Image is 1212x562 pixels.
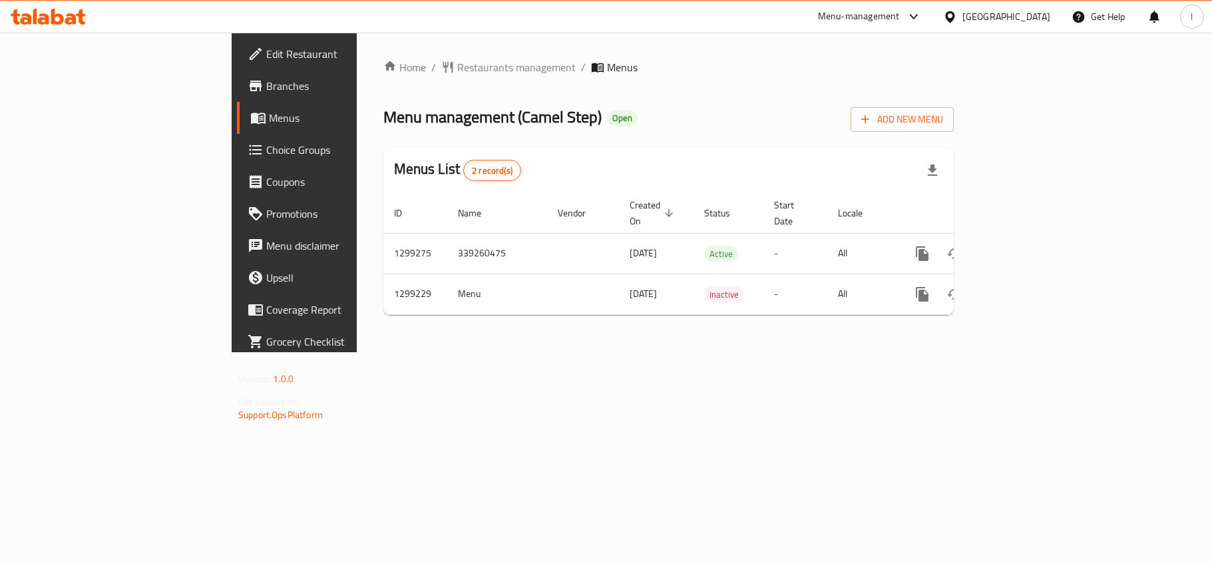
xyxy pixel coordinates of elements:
a: Coverage Report [237,294,434,326]
a: Menu disclaimer [237,230,434,262]
span: Menu management ( Camel Step ) [383,102,602,132]
span: Branches [266,78,423,94]
button: more [907,238,938,270]
span: [DATE] [630,244,657,262]
td: All [827,233,896,274]
button: more [907,278,938,310]
span: Vendor [558,205,603,221]
span: Edit Restaurant [266,46,423,62]
span: Upsell [266,270,423,286]
a: Menus [237,102,434,134]
h2: Menus List [394,159,521,181]
span: Locale [838,205,880,221]
a: Branches [237,70,434,102]
td: - [763,274,827,314]
span: Created On [630,197,678,229]
span: Restaurants management [457,59,576,75]
span: Add New Menu [861,111,943,128]
td: 339260475 [447,233,547,274]
table: enhanced table [383,193,1045,315]
span: Version: [238,370,271,388]
button: Change Status [938,238,970,270]
span: Get support on: [238,393,300,410]
span: Coverage Report [266,302,423,318]
td: All [827,274,896,314]
span: Name [458,205,499,221]
div: Inactive [704,286,744,302]
button: Change Status [938,278,970,310]
span: Open [607,113,638,124]
td: Menu [447,274,547,314]
div: Total records count [463,160,521,181]
span: Coupons [266,174,423,190]
div: [GEOGRAPHIC_DATA] [962,9,1050,24]
a: Upsell [237,262,434,294]
span: Menus [607,59,638,75]
nav: breadcrumb [383,59,954,75]
button: Add New Menu [851,107,954,132]
span: Inactive [704,287,744,302]
span: [DATE] [630,285,657,302]
span: Grocery Checklist [266,334,423,350]
span: Promotions [266,206,423,222]
span: Active [704,246,738,262]
span: ID [394,205,419,221]
a: Grocery Checklist [237,326,434,358]
div: Open [607,111,638,127]
a: Restaurants management [441,59,576,75]
span: Status [704,205,747,221]
span: Start Date [774,197,811,229]
span: 2 record(s) [464,164,520,177]
td: - [763,233,827,274]
div: Export file [916,154,948,186]
li: / [581,59,586,75]
a: Edit Restaurant [237,38,434,70]
span: Choice Groups [266,142,423,158]
span: Menu disclaimer [266,238,423,254]
span: Menus [269,110,423,126]
a: Coupons [237,166,434,198]
div: Menu-management [818,9,900,25]
span: l [1191,9,1193,24]
a: Choice Groups [237,134,434,166]
span: 1.0.0 [273,370,294,388]
a: Promotions [237,198,434,230]
a: Support.OpsPlatform [238,406,323,423]
th: Actions [896,193,1045,234]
